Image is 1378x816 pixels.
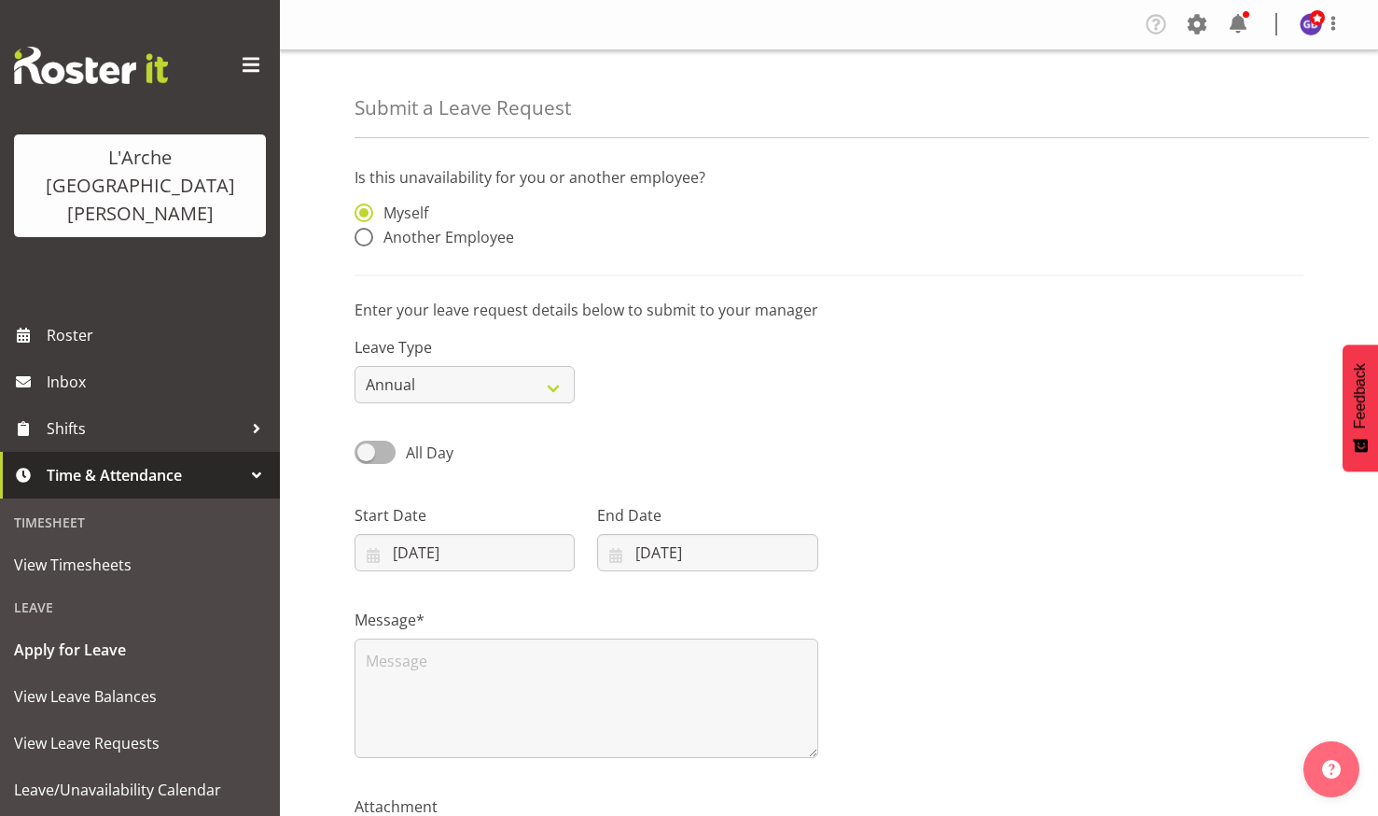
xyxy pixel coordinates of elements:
label: Leave Type [355,336,575,359]
input: Click to select... [355,534,575,571]
a: View Timesheets [5,542,275,588]
label: End Date [597,504,817,527]
label: Message* [355,609,818,631]
h4: Submit a Leave Request [355,97,571,119]
span: Apply for Leave [14,636,266,664]
a: Apply for Leave [5,626,275,673]
a: Leave/Unavailability Calendar [5,767,275,813]
div: L'Arche [GEOGRAPHIC_DATA][PERSON_NAME] [33,144,247,228]
label: Start Date [355,504,575,527]
span: View Leave Balances [14,682,266,710]
div: Leave [5,588,275,626]
span: Another Employee [373,228,514,246]
span: View Leave Requests [14,729,266,757]
span: Shifts [47,415,243,443]
div: Timesheet [5,503,275,542]
p: Enter your leave request details below to submit to your manager [355,299,1303,321]
span: View Timesheets [14,551,266,579]
span: Roster [47,321,271,349]
input: Click to select... [597,534,817,571]
span: All Day [406,443,453,463]
img: help-xxl-2.png [1322,760,1341,779]
button: Feedback - Show survey [1343,345,1378,471]
a: View Leave Balances [5,673,275,720]
span: Time & Attendance [47,461,243,489]
span: Myself [373,204,428,222]
img: Rosterit website logo [14,47,168,84]
span: Leave/Unavailability Calendar [14,776,266,804]
span: Feedback [1352,363,1369,429]
p: Is this unavailability for you or another employee? [355,166,1303,189]
img: gillian-bradshaw10168.jpg [1300,13,1322,35]
a: View Leave Requests [5,720,275,767]
span: Inbox [47,368,271,396]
